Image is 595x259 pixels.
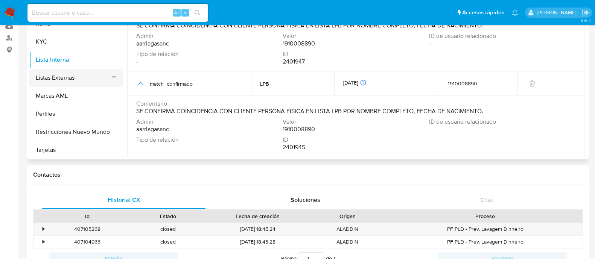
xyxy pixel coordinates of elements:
button: Lista Interna [29,51,123,69]
h1: Contactos [33,171,583,179]
div: Id [52,212,122,220]
div: PF PLD - Prev. Lavagem Dinheiro [388,236,583,248]
div: • [43,238,44,245]
span: Historial CX [108,195,140,204]
input: Buscar usuario o caso... [27,8,208,18]
div: closed [128,223,208,235]
button: Perfiles [29,105,123,123]
button: Tarjetas [29,141,123,159]
span: Accesos rápidos [462,9,504,17]
div: Origen [312,212,383,220]
button: Listas Externas [29,69,117,87]
button: Restricciones Nuevo Mundo [29,123,123,141]
button: Marcas AML [29,87,123,105]
div: 407105268 [52,226,122,233]
div: ALADDIN [307,236,388,248]
div: [DATE] 18:43:28 [208,236,307,248]
span: Alt [174,9,180,16]
span: Chat [480,195,493,204]
div: ALADDIN [307,223,388,235]
a: Notificaciones [512,9,518,16]
div: closed [128,236,208,248]
div: PF PLD - Prev. Lavagem Dinheiro [388,223,583,235]
button: search-icon [190,8,205,18]
div: Proceso [393,212,577,220]
div: • [43,226,44,233]
span: 3.161.2 [580,18,591,24]
span: Soluciones [291,195,320,204]
a: Salir [581,9,589,17]
div: Fecha de creación [214,212,302,220]
span: s [184,9,186,16]
div: [DATE] 18:45:24 [208,223,307,235]
div: Estado [133,212,203,220]
p: anamaria.arriagasanchez@mercadolibre.com.mx [536,9,579,16]
div: 407104963 [52,238,122,245]
button: KYC [29,33,123,51]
